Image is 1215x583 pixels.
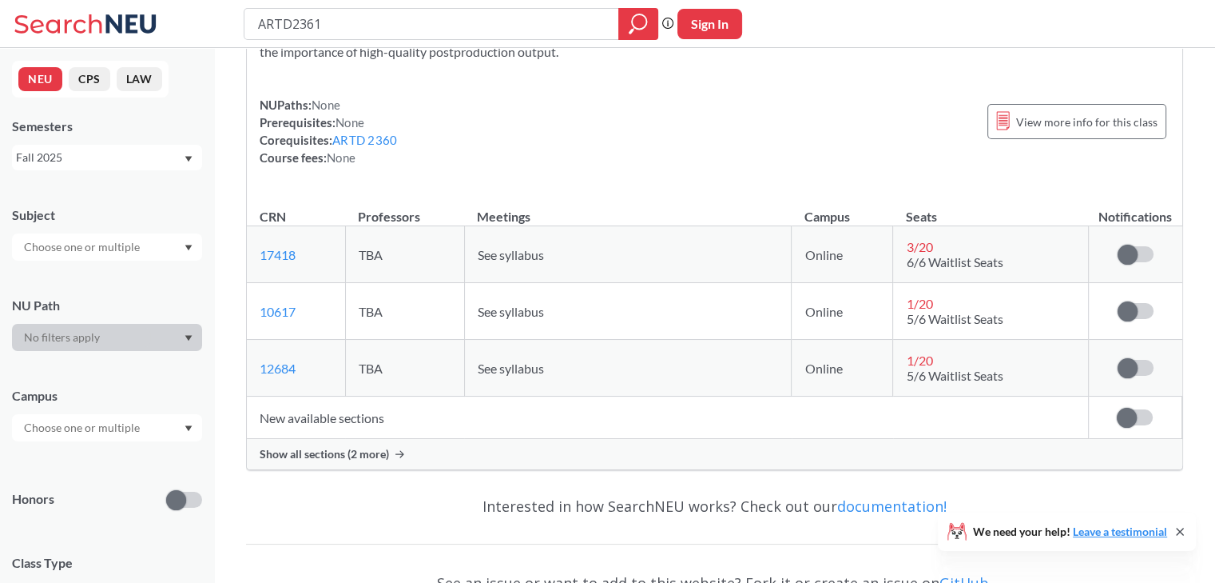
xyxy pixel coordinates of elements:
div: Dropdown arrow [12,324,202,351]
span: 5/6 Waitlist Seats [906,368,1003,383]
a: 17418 [260,247,296,262]
div: Fall 2025 [16,149,183,166]
svg: Dropdown arrow [185,425,193,432]
th: Notifications [1088,192,1181,226]
span: We need your help! [973,526,1167,537]
td: TBA [345,283,464,340]
span: Show all sections (2 more) [260,447,389,461]
td: New available sections [247,397,1088,439]
span: See syllabus [478,361,544,376]
span: 6/6 Waitlist Seats [906,254,1003,270]
th: Meetings [464,192,792,226]
div: NU Path [12,297,202,314]
button: LAW [117,67,162,91]
div: Fall 2025Dropdown arrow [12,145,202,170]
span: 3 / 20 [906,239,932,254]
th: Professors [345,192,464,226]
svg: Dropdown arrow [185,335,193,341]
a: ARTD 2360 [332,133,397,147]
th: Seats [893,192,1089,226]
th: Campus [792,192,893,226]
svg: Dropdown arrow [185,156,193,162]
a: 12684 [260,361,296,376]
td: Online [792,283,893,340]
svg: Dropdown arrow [185,245,193,251]
span: None [312,98,340,112]
td: Online [792,226,893,283]
div: Subject [12,206,202,224]
svg: magnifying glass [629,13,648,35]
span: None [336,115,364,130]
button: CPS [69,67,110,91]
div: Interested in how SearchNEU works? Check out our [246,483,1183,529]
span: View more info for this class [1016,112,1157,132]
span: See syllabus [478,247,544,262]
td: TBA [345,340,464,397]
span: 1 / 20 [906,353,932,368]
span: Class Type [12,554,202,572]
td: TBA [345,226,464,283]
input: Choose one or multiple [16,238,150,257]
span: 1 / 20 [906,296,932,311]
span: None [327,150,355,165]
div: Dropdown arrow [12,234,202,261]
span: See syllabus [478,304,544,319]
div: CRN [260,208,286,226]
div: Dropdown arrow [12,414,202,441]
div: Campus [12,387,202,405]
a: 10617 [260,304,296,319]
a: documentation! [837,497,947,516]
input: Class, professor, course number, "phrase" [256,10,607,38]
div: magnifying glass [618,8,658,40]
input: Choose one or multiple [16,418,150,437]
div: Semesters [12,118,202,135]
button: Sign In [677,9,742,39]
a: Leave a testimonial [1073,525,1167,538]
div: Show all sections (2 more) [247,439,1182,469]
p: Honors [12,490,54,509]
button: NEU [18,67,62,91]
span: 5/6 Waitlist Seats [906,311,1003,326]
td: Online [792,340,893,397]
div: NUPaths: Prerequisites: Corequisites: Course fees: [260,96,397,166]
